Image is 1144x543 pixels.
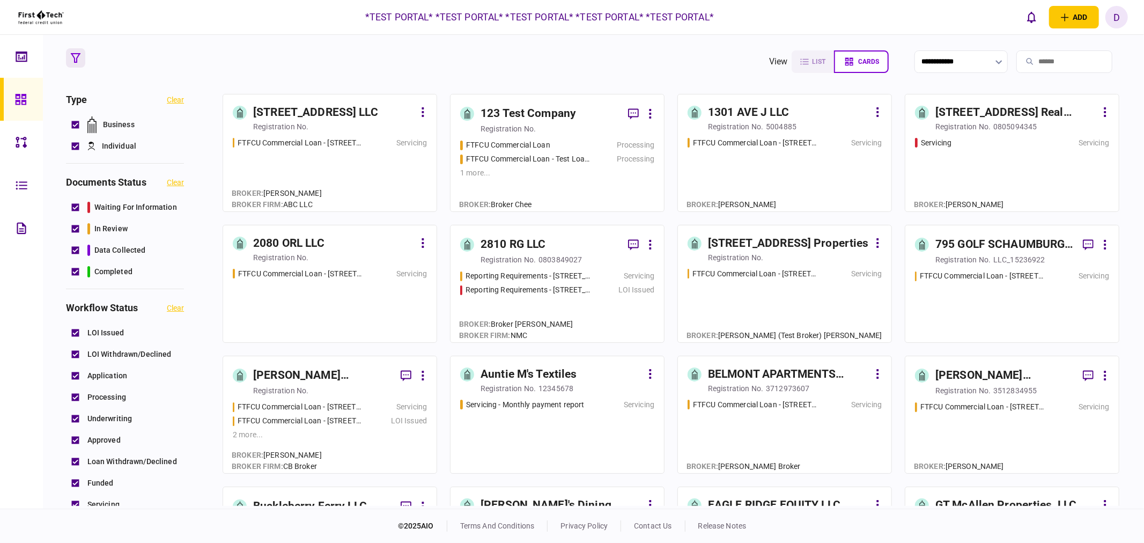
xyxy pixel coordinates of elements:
[677,225,892,343] a: [STREET_ADDRESS] Propertiesregistration no.FTFCU Commercial Loan - 1443 Country Glen Ave Portland...
[466,399,584,410] div: Servicing - Monthly payment report
[708,366,869,383] div: BELMONT APARTMENTS PARTNERS LLC
[920,270,1046,282] div: FTFCU Commercial Loan - 2845 N Sunset Farm Ave Kuna ID
[232,461,322,472] div: CB Broker
[87,456,177,467] span: Loan Withdrawn/Declined
[238,268,363,280] div: FTFCU Commercial Loan - 557 Pleasant Lane Huron SD
[167,96,184,104] button: clear
[238,137,363,149] div: FTFCU Commercial Loan - 412 S Iowa Street Sioux Falls SD
[677,356,892,474] a: BELMONT APARTMENTS PARTNERS LLCregistration no.3712973607FTFCU Commercial Loan - 557 Fountain Cou...
[481,105,576,122] div: 123 Test Company
[94,266,132,277] span: completed
[618,284,654,296] div: LOI Issued
[481,383,536,394] div: registration no.
[232,199,322,210] div: ABC LLC
[769,55,788,68] div: view
[1020,6,1043,28] button: open notifications list
[677,94,892,212] a: 1301 AVE J LLCregistration no.5004885FTFCU Commercial Loan - 2110 Whitecloud Circle Boston MAServ...
[223,356,437,474] a: [PERSON_NAME] Associatesregistration no.FTFCU Commercial Loan - 412 S Iowa Mitchell SD ServicingF...
[914,462,946,471] span: Broker :
[232,188,322,199] div: [PERSON_NAME]
[396,401,427,413] div: Servicing
[687,330,882,341] div: [PERSON_NAME] (Test Broker) [PERSON_NAME]
[94,202,177,213] span: waiting for information
[481,497,611,514] div: [PERSON_NAME]'s Dining
[66,178,146,187] h3: documents status
[450,356,665,474] a: Auntie M's Textilesregistration no.12345678Servicing - Monthly payment reportServicing
[708,252,763,263] div: registration no.
[708,383,763,394] div: registration no.
[87,435,121,446] span: Approved
[538,254,582,265] div: 0803849027
[1079,401,1109,413] div: Servicing
[687,331,718,340] span: Broker :
[708,121,763,132] div: registration no.
[459,200,491,209] span: Broker :
[687,199,777,210] div: [PERSON_NAME]
[935,121,991,132] div: registration no.
[993,121,1037,132] div: 0805094345
[560,522,608,530] a: privacy policy
[94,223,128,234] span: in review
[391,415,427,427] div: LOI Issued
[481,123,536,134] div: registration no.
[538,383,573,394] div: 12345678
[460,167,654,179] div: 1 more ...
[858,58,879,65] span: cards
[167,178,184,187] button: clear
[914,199,1004,210] div: [PERSON_NAME]
[905,94,1119,212] a: [STREET_ADDRESS] Real Estate LLCregistration no.0805094345ServicingServicingBroker:[PERSON_NAME]
[232,462,283,471] span: broker firm :
[692,268,818,280] div: FTFCU Commercial Loan - 1443 Country Glen Ave Portland OR
[460,522,535,530] a: terms and conditions
[459,331,511,340] span: broker firm :
[905,356,1119,474] a: [PERSON_NAME] INVESTMENT GROUP LLCregistration no.3512834955FTFCU Commercial Loan - 1860 Caspian ...
[66,95,87,105] h3: Type
[232,451,263,459] span: Broker :
[253,385,308,396] div: registration no.
[993,385,1037,396] div: 3512834955
[993,254,1045,265] div: LLC_15236922
[459,319,573,330] div: Broker [PERSON_NAME]
[617,153,654,165] div: Processing
[232,189,263,197] span: Broker :
[624,399,654,410] div: Servicing
[466,270,591,282] div: Reporting Requirements - 2810 Rio Grande Street Austin TX
[233,429,427,441] div: 2 more ...
[1105,6,1128,28] button: d
[481,254,536,265] div: registration no.
[634,522,671,530] a: contact us
[687,462,718,471] span: Broker :
[1079,270,1109,282] div: Servicing
[687,200,718,209] span: Broker :
[914,200,946,209] span: Broker :
[834,50,889,73] button: cards
[792,50,834,73] button: list
[481,366,577,383] div: Auntie M's Textiles
[935,385,991,396] div: registration no.
[365,10,714,24] div: *TEST PORTAL* *TEST PORTAL* *TEST PORTAL* *TEST PORTAL* *TEST PORTAL*
[102,141,136,152] span: Individual
[812,58,825,65] span: list
[935,104,1097,121] div: [STREET_ADDRESS] Real Estate LLC
[687,461,801,472] div: [PERSON_NAME] Broker
[481,236,545,253] div: 2810 RG LLC
[698,522,747,530] a: release notes
[935,254,991,265] div: registration no.
[87,370,127,381] span: Application
[459,199,532,210] div: Broker Chee
[238,415,364,427] div: FTFCU Commercial Loan - 2845 N Sunset Farm Ave Kuna ID
[459,320,491,328] span: Broker :
[921,137,951,149] div: Servicing
[450,94,665,212] a: 123 Test Companyregistration no.FTFCU Commercial LoanProcessingFTFCU Commercial Loan - Test Loan ...
[17,4,65,31] img: client company logo
[693,137,818,149] div: FTFCU Commercial Loan - 2110 Whitecloud Circle Boston MA
[766,121,796,132] div: 5004885
[466,153,591,165] div: FTFCU Commercial Loan - Test Loan 1
[624,270,654,282] div: Servicing
[223,94,437,212] a: [STREET_ADDRESS] LLCregistration no.FTFCU Commercial Loan - 412 S Iowa Street Sioux Falls SDServi...
[851,399,882,410] div: Servicing
[253,252,308,263] div: registration no.
[87,327,124,339] span: LOI Issued
[253,498,367,515] div: Buckleberry Ferry LLC
[87,499,120,510] span: Servicing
